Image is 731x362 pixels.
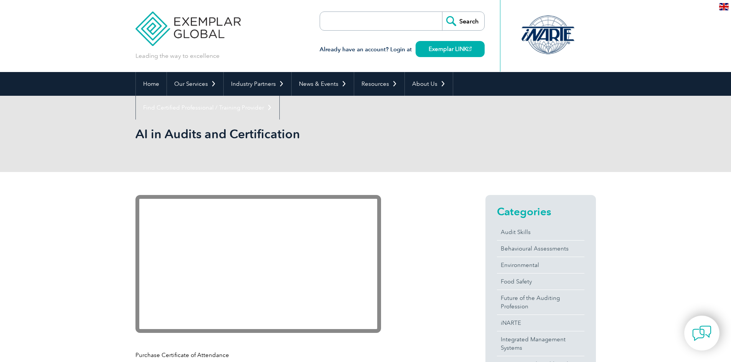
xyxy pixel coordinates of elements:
img: contact-chat.png [692,324,711,343]
p: Purchase Certificate of Attendance [135,351,458,359]
a: Audit Skills [497,224,584,240]
a: Home [136,72,167,96]
a: iNARTE [497,315,584,331]
a: About Us [405,72,453,96]
a: Food Safety [497,274,584,290]
img: open_square.png [467,47,472,51]
h3: Already have an account? Login at [320,45,485,54]
img: en [719,3,729,10]
input: Search [442,12,484,30]
a: Integrated Management Systems [497,331,584,356]
a: Behavioural Assessments [497,241,584,257]
a: Industry Partners [224,72,291,96]
h1: AI in Audits and Certification [135,126,430,141]
h2: Categories [497,205,584,218]
a: Environmental [497,257,584,273]
a: Our Services [167,72,223,96]
a: News & Events [292,72,354,96]
a: Future of the Auditing Profession [497,290,584,314]
iframe: YouTube video player [135,195,381,333]
a: Resources [354,72,404,96]
p: Leading the way to excellence [135,52,219,60]
a: Find Certified Professional / Training Provider [136,96,279,120]
a: Exemplar LINK [416,41,485,57]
